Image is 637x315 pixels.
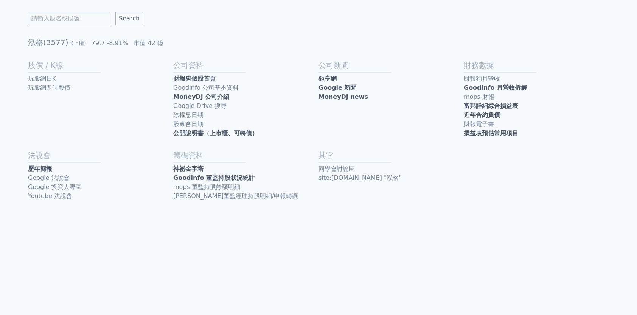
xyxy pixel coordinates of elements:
a: site:[DOMAIN_NAME] "泓格" [318,173,464,182]
a: Goodinfo 公司基本資料 [173,83,318,92]
a: Goodinfo 月營收拆解 [464,83,609,92]
a: mops 財報 [464,92,609,101]
a: Google Drive 搜尋 [173,101,318,111]
a: 近年合約負債 [464,111,609,120]
a: Google 新聞 [318,83,464,92]
a: Goodinfo 董監持股狀況統計 [173,173,318,182]
a: [PERSON_NAME]董監經理持股明細/申報轉讓 [173,192,318,201]
h2: 其它 [318,150,464,161]
a: 除權息日期 [173,111,318,120]
a: 鉅亨網 [318,74,464,83]
input: 請輸入股名或股號 [28,12,110,25]
a: 股東會日期 [173,120,318,129]
h1: 泓格(3577) [28,37,609,48]
a: 公開說明書（上市櫃、可轉債） [173,129,318,138]
h2: 公司新聞 [318,60,464,70]
a: 同學會討論區 [318,164,464,173]
a: Google 投資人專區 [28,182,173,192]
a: MoneyDJ 公司介紹 [173,92,318,101]
a: 損益表預估常用項目 [464,129,609,138]
a: 歷年簡報 [28,164,173,173]
a: Youtube 法說會 [28,192,173,201]
a: MoneyDJ news [318,92,464,101]
h2: 公司資料 [173,60,318,70]
a: 玩股網日K [28,74,173,83]
span: 79.7 -8.91% [92,39,128,47]
a: mops 董監持股餘額明細 [173,182,318,192]
h2: 股價 / K線 [28,60,173,70]
a: Google 法說會 [28,173,173,182]
a: 財報狗月營收 [464,74,609,83]
a: 財報電子書 [464,120,609,129]
a: 玩股網即時股價 [28,83,173,92]
span: 市值 42 億 [134,39,163,47]
a: 神祕金字塔 [173,164,318,173]
span: (上櫃) [71,40,86,46]
h2: 法說會 [28,150,173,161]
h2: 籌碼資料 [173,150,318,161]
h2: 財務數據 [464,60,609,70]
a: 財報狗個股首頁 [173,74,318,83]
input: Search [115,12,143,25]
a: 富邦詳細綜合損益表 [464,101,609,111]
